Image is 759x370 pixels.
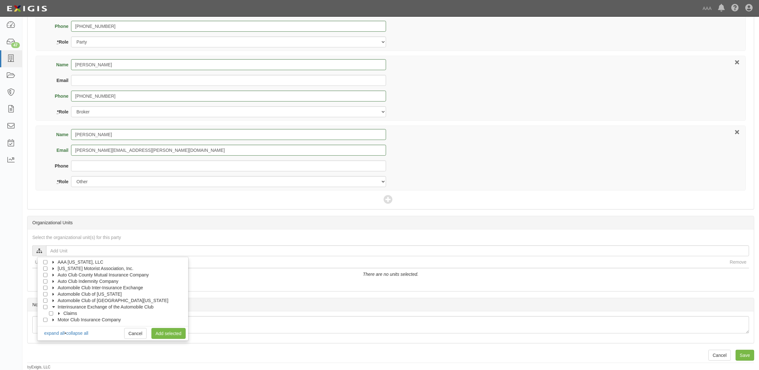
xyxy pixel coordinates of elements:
i: Help Center - Complianz [731,4,739,12]
label: Role [47,178,71,185]
span: Auto Club County Mutual Insurance Company [58,272,149,277]
a: Cancel [708,350,731,361]
th: Unit [32,256,727,268]
div: 47 [11,42,20,48]
a: expand all [44,331,65,336]
div: Select the organizational unit(s) for this party [28,234,754,241]
span: Automobile Club Inter-Insurance Exchange [58,285,143,290]
abbr: required [57,109,59,114]
label: Name [47,62,71,68]
abbr: required [57,179,59,184]
span: AAA [US_STATE], LLC [58,259,103,265]
label: Role [47,109,71,115]
span: [US_STATE] Motorist Association, Inc. [58,266,133,271]
small: by [27,365,51,370]
img: logo-5460c22ac91f19d4615b14bd174203de0afe785f0fc80cf4dbbc73dc1793850b.png [5,3,49,14]
label: Phone [47,163,71,169]
a: collapse all [66,331,88,336]
a: Add selected [151,328,186,339]
span: Add Contact [384,195,398,204]
a: AAA [699,2,715,15]
div: Organizational Units [28,216,754,229]
label: Name [47,131,71,138]
a: Exigis, LLC [31,365,51,369]
input: Save [736,350,754,361]
input: Add Unit [46,245,749,256]
label: Phone [47,93,71,99]
span: Interinsurance Exchange of the Automobile Club [58,304,154,309]
span: Automobile Club of [US_STATE] [58,292,122,297]
label: Role [47,39,71,45]
label: Email [47,147,71,153]
th: Remove [727,256,749,268]
div: Notes [28,298,754,311]
div: • [44,330,88,336]
span: Auto Club Indemnity Company [58,279,118,284]
a: Cancel [124,328,147,339]
span: Claims [63,311,77,316]
label: Phone [47,23,71,29]
span: Automobile Club of [GEOGRAPHIC_DATA][US_STATE] [58,298,168,303]
span: Motor Club Insurance Company [58,317,121,322]
i: There are no units selected. [363,272,419,277]
label: Email [47,77,71,84]
abbr: required [57,39,59,45]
